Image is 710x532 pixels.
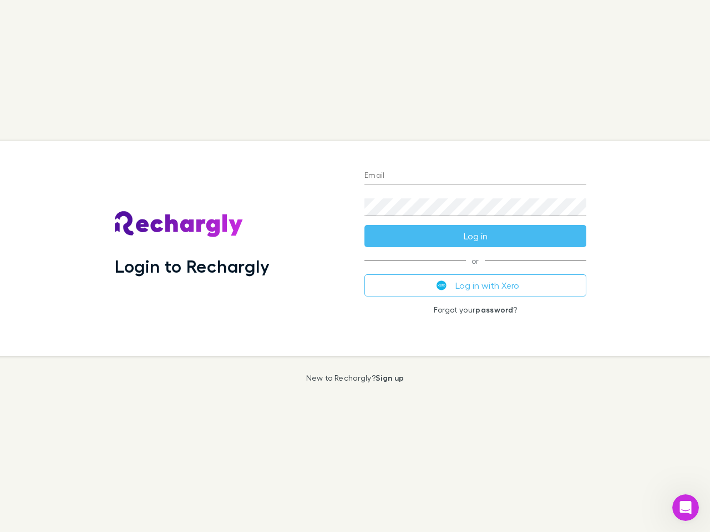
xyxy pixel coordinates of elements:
iframe: Intercom live chat [672,494,699,521]
p: New to Rechargly? [306,374,404,382]
img: Xero's logo [437,280,447,290]
button: Log in [364,225,586,247]
img: Rechargly's Logo [115,211,244,238]
p: Forgot your ? [364,305,586,314]
a: password [475,305,513,314]
h1: Login to Rechargly [115,255,270,277]
a: Sign up [376,373,404,382]
button: Log in with Xero [364,274,586,296]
